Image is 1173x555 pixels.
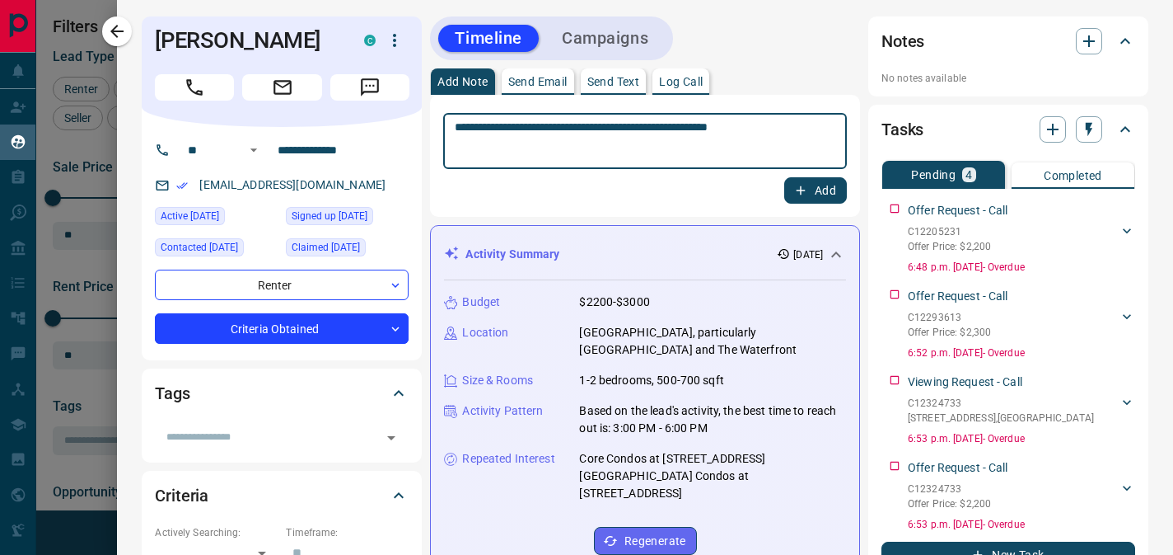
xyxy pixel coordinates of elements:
span: Contacted [DATE] [161,239,238,256]
p: 6:52 p.m. [DATE] - Overdue [908,346,1135,360]
p: 1-2 bedrooms, 500-700 sqft [579,372,723,389]
h2: Criteria [155,482,208,509]
h1: [PERSON_NAME] [155,27,339,54]
p: 6:48 p.m. [DATE] - Overdue [908,260,1135,275]
svg: Email Verified [176,180,188,191]
div: Tasks [881,110,1135,149]
button: Timeline [438,25,539,52]
h2: Tasks [881,116,923,143]
span: Call [155,74,234,101]
span: Signed up [DATE] [292,208,367,224]
div: Tue Jul 19 2022 [286,207,409,230]
p: [STREET_ADDRESS] , [GEOGRAPHIC_DATA] [908,411,1094,426]
h2: Tags [155,380,189,407]
p: Offer Request - Call [908,459,1008,477]
p: C12324733 [908,396,1094,411]
div: condos.ca [364,35,376,46]
p: Timeframe: [286,525,409,540]
p: 4 [965,169,972,181]
div: Wed Aug 13 2025 [155,207,278,230]
button: Campaigns [545,25,665,52]
p: Offer Request - Call [908,288,1008,305]
div: Thu Aug 14 2025 [155,238,278,261]
p: Based on the lead's activity, the best time to reach out is: 3:00 PM - 6:00 PM [579,402,846,437]
span: Email [242,74,321,101]
div: Thu Aug 14 2025 [286,238,409,261]
a: [EMAIL_ADDRESS][DOMAIN_NAME] [199,178,386,191]
div: C12293613Offer Price: $2,300 [908,307,1135,343]
button: Open [244,140,264,160]
p: $2200-$3000 [579,294,649,311]
p: Viewing Request - Call [908,374,1022,391]
span: Claimed [DATE] [292,239,360,256]
button: Add [784,177,847,204]
p: Size & Rooms [462,372,533,389]
p: C12324733 [908,482,991,496]
p: Pending [911,169,956,181]
p: Send Text [587,76,640,87]
p: Completed [1044,170,1102,181]
div: Criteria [155,476,409,515]
div: Tags [155,374,409,413]
p: Core Condos at [STREET_ADDRESS][GEOGRAPHIC_DATA] Condos at [STREET_ADDRESS] [579,450,846,502]
p: 6:53 p.m. [DATE] - Overdue [908,517,1135,532]
p: Add Note [437,76,488,87]
p: [DATE] [793,247,823,262]
div: C12205231Offer Price: $2,200 [908,221,1135,257]
p: No notes available [881,71,1135,86]
div: C12324733[STREET_ADDRESS],[GEOGRAPHIC_DATA] [908,393,1135,429]
button: Open [380,426,403,449]
p: Send Email [508,76,568,87]
p: Activity Pattern [462,402,543,420]
p: Actively Searching: [155,525,278,540]
div: Renter [155,270,409,300]
h2: Notes [881,28,924,54]
div: C12324733Offer Price: $2,200 [908,478,1135,515]
span: Message [330,74,409,101]
p: Budget [462,294,500,311]
p: [GEOGRAPHIC_DATA], particularly [GEOGRAPHIC_DATA] and The Waterfront [579,324,846,359]
p: Offer Price: $2,200 [908,239,991,254]
p: Offer Price: $2,200 [908,496,991,511]
p: Location [462,324,508,341]
p: C12293613 [908,310,991,325]
p: Offer Request - Call [908,202,1008,219]
p: Offer Price: $2,300 [908,325,991,340]
p: Log Call [659,76,703,87]
div: Activity Summary[DATE] [444,239,846,270]
button: Regenerate [594,527,697,555]
p: C12205231 [908,224,991,239]
div: Notes [881,21,1135,61]
div: Criteria Obtained [155,313,409,344]
p: 6:53 p.m. [DATE] - Overdue [908,431,1135,446]
p: Activity Summary [465,246,559,263]
span: Active [DATE] [161,208,219,224]
p: Repeated Interest [462,450,554,468]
